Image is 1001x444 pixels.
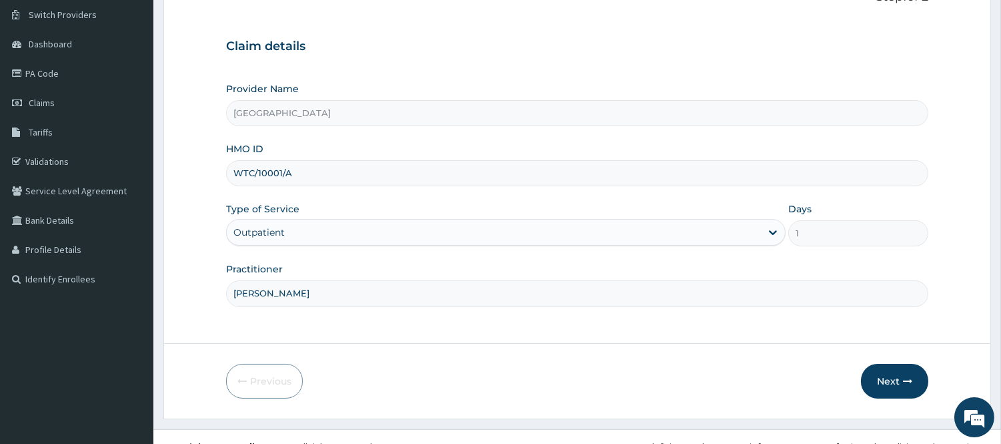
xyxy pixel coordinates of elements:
input: Enter HMO ID [226,160,928,186]
div: Outpatient [233,226,285,239]
div: Minimize live chat window [219,7,251,39]
h3: Claim details [226,39,928,54]
button: Next [861,364,928,399]
input: Enter Name [226,280,928,306]
label: Type of Service [226,202,299,216]
span: We're online! [77,136,184,270]
label: Days [788,202,812,216]
label: Practitioner [226,262,283,276]
img: d_794563401_company_1708531726252_794563401 [25,67,54,100]
textarea: Type your message and hit 'Enter' [7,299,254,346]
label: HMO ID [226,142,263,156]
label: Provider Name [226,82,299,95]
button: Previous [226,364,303,399]
span: Dashboard [29,38,72,50]
span: Claims [29,97,55,109]
span: Switch Providers [29,9,97,21]
div: Chat with us now [69,75,224,92]
span: Tariffs [29,126,53,138]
